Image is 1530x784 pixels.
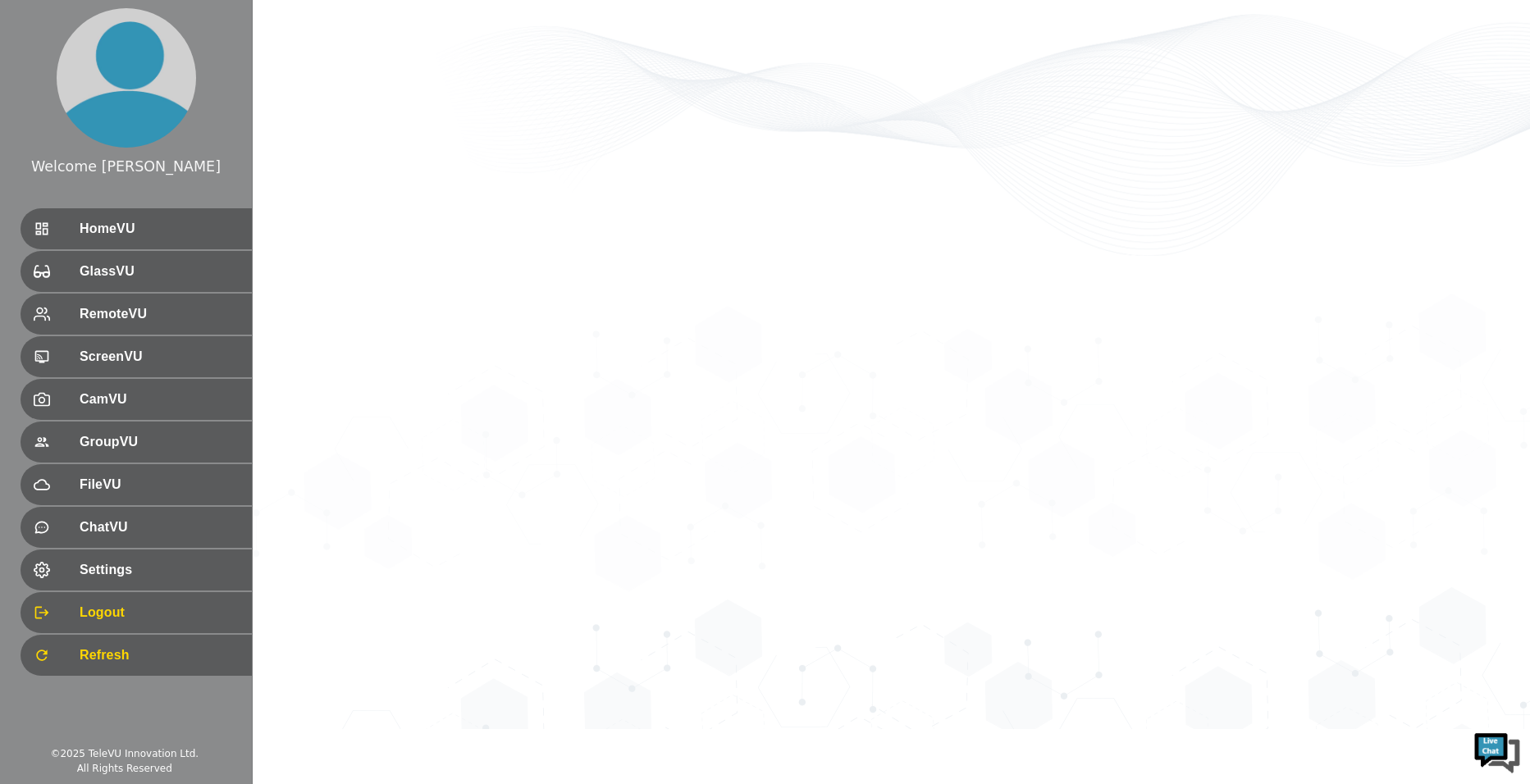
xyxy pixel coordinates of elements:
div: Settings [21,549,252,590]
div: All Rights Reserved [77,761,172,776]
span: Refresh [80,645,239,665]
span: GroupVU [80,432,239,452]
span: ChatVU [80,517,239,537]
div: ChatVU [21,507,252,548]
span: HomeVU [80,219,239,239]
div: GlassVU [21,251,252,292]
div: FileVU [21,464,252,505]
div: © 2025 TeleVU Innovation Ltd. [50,746,199,761]
div: ScreenVU [21,336,252,377]
span: FileVU [80,475,239,495]
span: CamVU [80,390,239,409]
div: CamVU [21,379,252,420]
span: ScreenVU [80,347,239,367]
div: Welcome [PERSON_NAME] [31,156,221,177]
div: Logout [21,592,252,633]
span: Settings [80,560,239,580]
div: RemoteVU [21,294,252,335]
span: GlassVU [80,262,239,281]
span: RemoteVU [80,304,239,324]
span: Logout [80,603,239,622]
div: HomeVU [21,208,252,249]
div: Refresh [21,635,252,676]
img: Chat Widget [1473,727,1522,776]
div: GroupVU [21,422,252,463]
img: profile.png [57,8,196,148]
